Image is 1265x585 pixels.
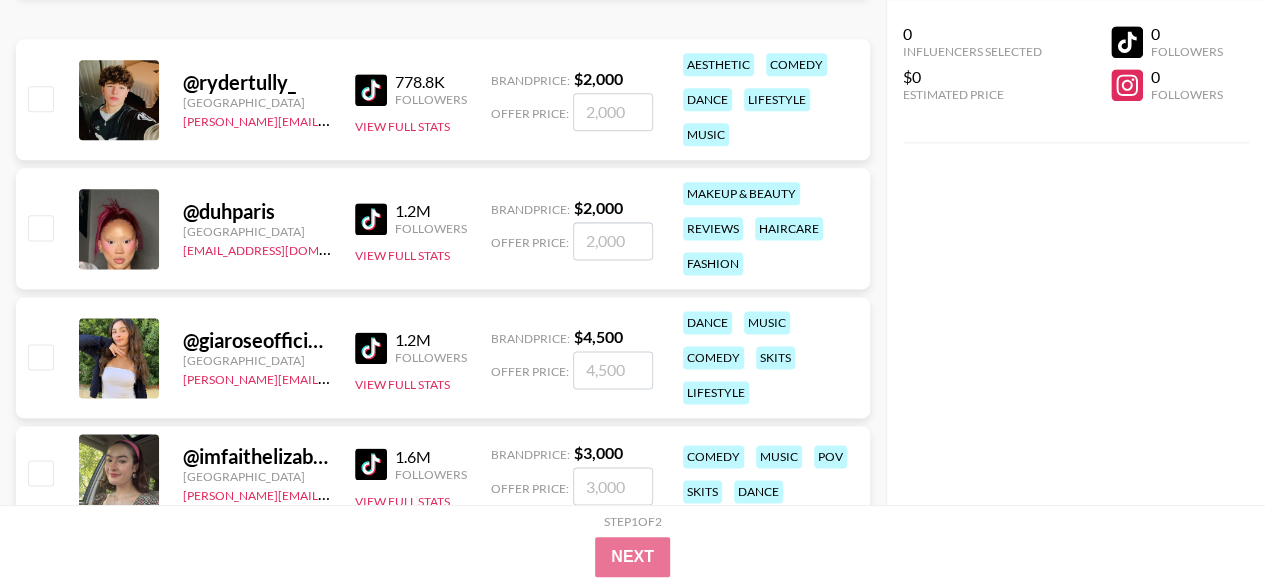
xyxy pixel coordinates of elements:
[683,480,722,503] div: skits
[355,377,450,392] button: View Full Stats
[903,87,1042,102] div: Estimated Price
[683,123,729,146] div: music
[756,445,802,468] div: music
[734,480,783,503] div: dance
[683,381,749,404] div: lifestyle
[595,537,670,577] button: Next
[491,202,570,217] span: Brand Price:
[183,239,384,258] a: [EMAIL_ADDRESS][DOMAIN_NAME]
[395,447,467,467] div: 1.6M
[183,484,479,503] a: [PERSON_NAME][EMAIL_ADDRESS][DOMAIN_NAME]
[766,53,827,76] div: comedy
[683,346,744,369] div: comedy
[183,368,479,387] a: [PERSON_NAME][EMAIL_ADDRESS][DOMAIN_NAME]
[573,222,653,260] input: 2,000
[1151,44,1223,59] div: Followers
[183,110,479,129] a: [PERSON_NAME][EMAIL_ADDRESS][DOMAIN_NAME]
[744,88,810,111] div: lifestyle
[683,445,744,468] div: comedy
[683,182,800,205] div: makeup & beauty
[355,74,387,106] img: TikTok
[683,88,732,111] div: dance
[491,331,570,346] span: Brand Price:
[395,92,467,107] div: Followers
[1151,24,1223,44] div: 0
[744,311,790,334] div: music
[1165,485,1241,561] iframe: Drift Widget Chat Controller
[395,201,467,221] div: 1.2M
[683,311,732,334] div: dance
[574,443,623,462] strong: $ 3,000
[683,252,743,275] div: fashion
[491,447,570,462] span: Brand Price:
[355,203,387,235] img: TikTok
[355,119,450,134] button: View Full Stats
[1151,87,1223,102] div: Followers
[491,481,569,496] span: Offer Price:
[574,198,623,217] strong: $ 2,000
[814,445,847,468] div: pov
[903,44,1042,59] div: Influencers Selected
[683,53,754,76] div: aesthetic
[903,24,1042,44] div: 0
[355,332,387,364] img: TikTok
[574,327,623,346] strong: $ 4,500
[183,95,331,110] div: [GEOGRAPHIC_DATA]
[183,328,331,353] div: @ giaroseofficial10
[395,221,467,236] div: Followers
[183,199,331,224] div: @ duhparis
[756,346,795,369] div: skits
[355,248,450,263] button: View Full Stats
[491,73,570,88] span: Brand Price:
[183,444,331,469] div: @ imfaithelizabeth
[395,350,467,365] div: Followers
[755,217,823,240] div: haircare
[903,67,1042,87] div: $0
[573,93,653,131] input: 2,000
[1151,67,1223,87] div: 0
[573,467,653,505] input: 3,000
[491,106,569,121] span: Offer Price:
[491,364,569,379] span: Offer Price:
[604,514,662,529] div: Step 1 of 2
[395,467,467,482] div: Followers
[573,351,653,389] input: 4,500
[183,353,331,368] div: [GEOGRAPHIC_DATA]
[355,494,450,509] button: View Full Stats
[491,235,569,250] span: Offer Price:
[395,330,467,350] div: 1.2M
[683,217,743,240] div: reviews
[574,69,623,88] strong: $ 2,000
[183,70,331,95] div: @ rydertully_
[355,448,387,480] img: TikTok
[183,224,331,239] div: [GEOGRAPHIC_DATA]
[395,72,467,92] div: 778.8K
[183,469,331,484] div: [GEOGRAPHIC_DATA]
